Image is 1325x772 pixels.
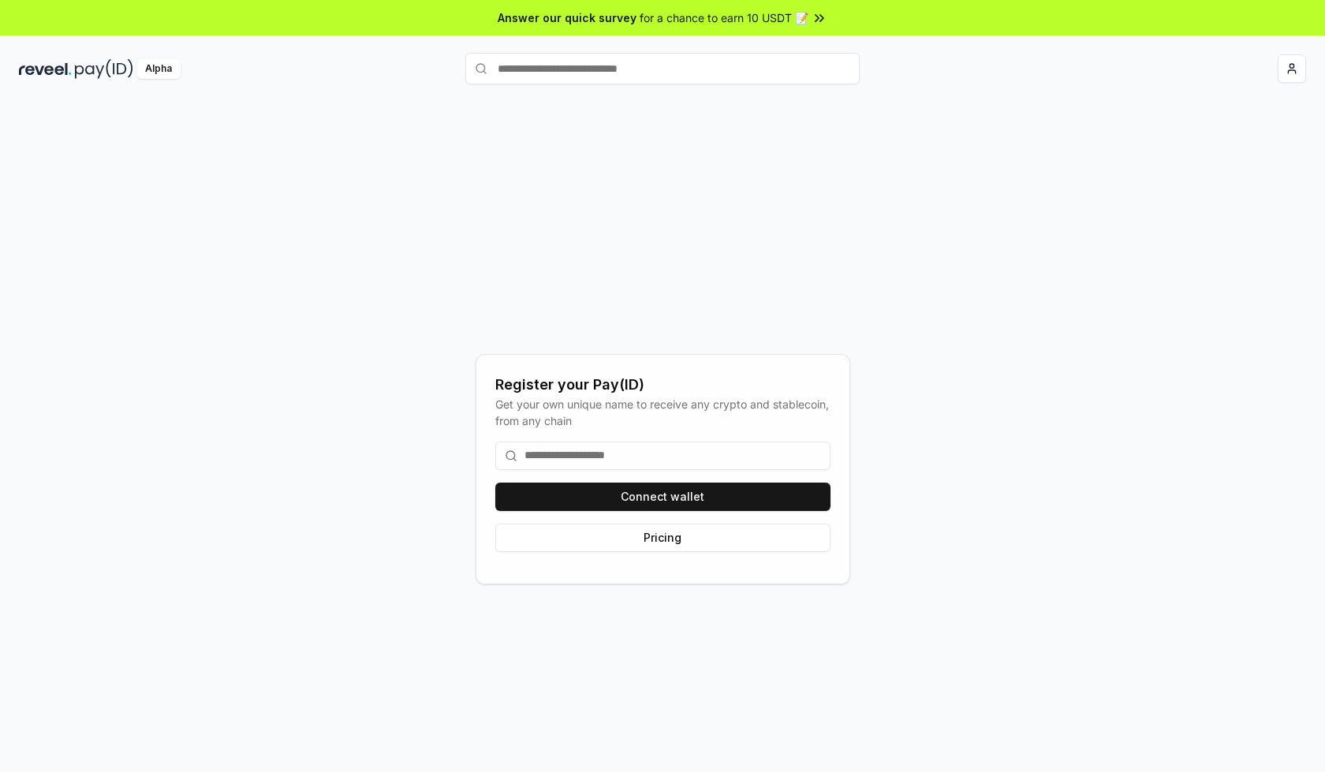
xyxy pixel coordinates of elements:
[640,9,808,26] span: for a chance to earn 10 USDT 📝
[75,59,133,79] img: pay_id
[495,374,830,396] div: Register your Pay(ID)
[495,483,830,511] button: Connect wallet
[136,59,181,79] div: Alpha
[495,396,830,429] div: Get your own unique name to receive any crypto and stablecoin, from any chain
[19,59,72,79] img: reveel_dark
[495,524,830,552] button: Pricing
[498,9,636,26] span: Answer our quick survey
